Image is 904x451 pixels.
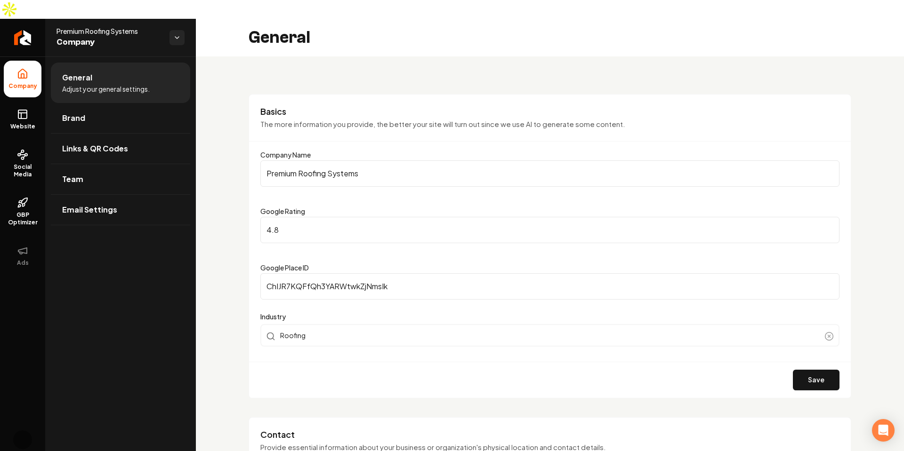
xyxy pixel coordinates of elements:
[62,204,117,215] span: Email Settings
[13,259,32,267] span: Ads
[260,217,839,243] input: Google Rating
[4,211,41,226] span: GBP Optimizer
[4,142,41,186] a: Social Media
[13,430,32,449] img: Sagar Soni
[4,163,41,178] span: Social Media
[62,72,92,83] span: General
[260,207,305,215] label: Google Rating
[62,112,85,124] span: Brand
[4,101,41,138] a: Website
[51,134,190,164] a: Links & QR Codes
[5,82,41,90] span: Company
[4,190,41,234] a: GBP Optimizer
[62,84,150,94] span: Adjust your general settings.
[260,150,311,159] label: Company Name
[260,119,839,130] p: The more information you provide, the better your site will turn out since we use AI to generate ...
[51,164,190,194] a: Team
[51,195,190,225] a: Email Settings
[4,237,41,274] button: Ads
[56,26,162,36] span: Premium Roofing Systems
[260,160,839,187] input: Company Name
[260,106,839,117] h3: Basics
[249,28,310,47] h2: General
[872,419,895,442] div: Open Intercom Messenger
[62,143,128,154] span: Links & QR Codes
[51,103,190,133] a: Brand
[260,429,839,440] h3: Contact
[260,311,839,322] label: Industry
[62,174,83,185] span: Team
[13,430,32,449] button: Open user button
[14,30,32,45] img: Rebolt Logo
[260,273,839,300] input: Google Place ID
[56,36,162,49] span: Company
[260,263,309,272] label: Google Place ID
[7,123,39,130] span: Website
[793,370,839,390] button: Save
